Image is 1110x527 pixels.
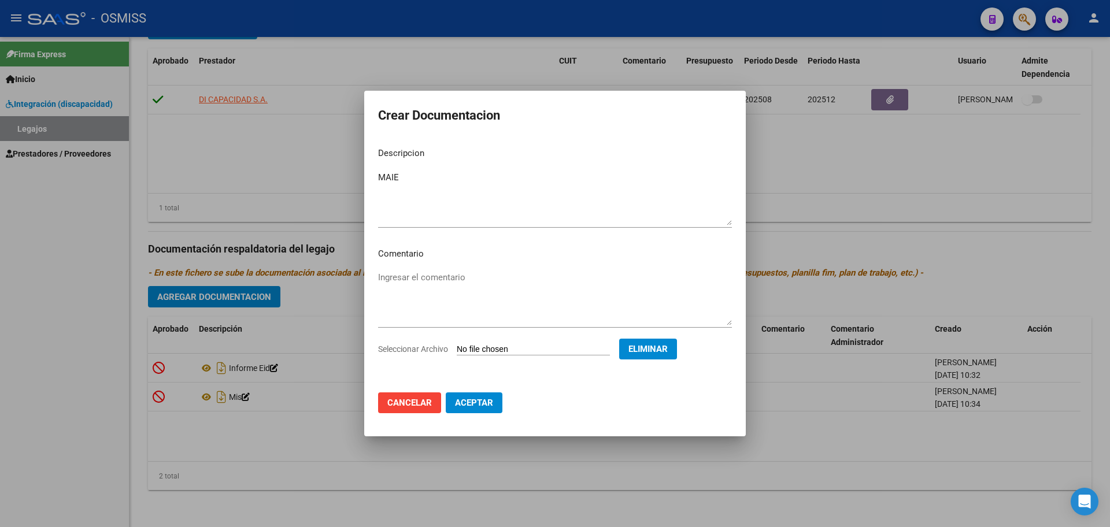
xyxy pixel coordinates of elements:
button: Cancelar [378,392,441,413]
p: Descripcion [378,147,732,160]
div: Open Intercom Messenger [1071,488,1098,515]
span: Seleccionar Archivo [378,344,448,354]
span: Cancelar [387,398,432,408]
h2: Crear Documentacion [378,105,732,127]
button: Eliminar [619,339,677,359]
span: Aceptar [455,398,493,408]
p: Comentario [378,247,732,261]
span: Eliminar [628,344,668,354]
button: Aceptar [446,392,502,413]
